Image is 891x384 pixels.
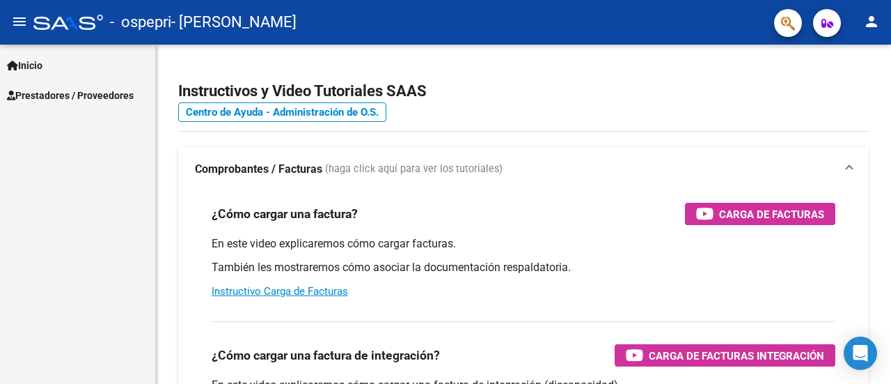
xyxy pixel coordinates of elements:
[212,285,348,298] a: Instructivo Carga de Facturas
[649,347,824,364] span: Carga de Facturas Integración
[685,203,835,225] button: Carga de Facturas
[7,88,134,103] span: Prestadores / Proveedores
[195,162,322,177] strong: Comprobantes / Facturas
[212,236,835,252] p: En este video explicaremos cómo cargar facturas.
[110,7,171,38] span: - ospepri
[844,337,877,370] div: Open Intercom Messenger
[7,58,42,73] span: Inicio
[171,7,297,38] span: - [PERSON_NAME]
[178,78,869,105] h2: Instructivos y Video Tutoriales SAAS
[615,344,835,367] button: Carga de Facturas Integración
[325,162,503,177] span: (haga click aquí para ver los tutoriales)
[719,206,824,223] span: Carga de Facturas
[863,13,880,30] mat-icon: person
[212,204,358,224] h3: ¿Cómo cargar una factura?
[11,13,28,30] mat-icon: menu
[178,102,386,122] a: Centro de Ayuda - Administración de O.S.
[212,346,440,365] h3: ¿Cómo cargar una factura de integración?
[178,147,869,192] mat-expansion-panel-header: Comprobantes / Facturas (haga click aquí para ver los tutoriales)
[212,260,835,275] p: También les mostraremos cómo asociar la documentación respaldatoria.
